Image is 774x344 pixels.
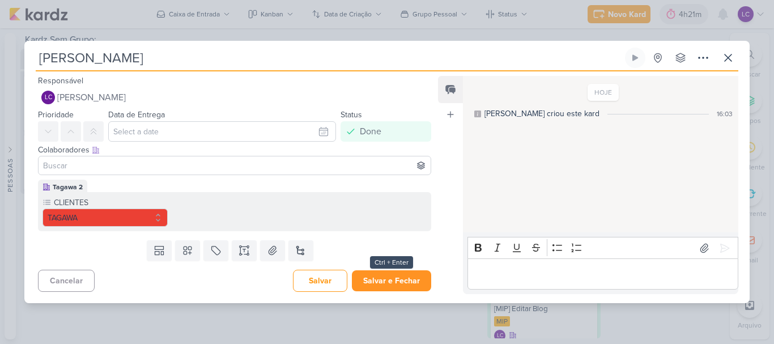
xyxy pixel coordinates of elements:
[108,110,165,120] label: Data de Entrega
[370,256,413,269] div: Ctrl + Enter
[53,197,168,209] label: CLIENTES
[38,76,83,86] label: Responsável
[360,125,381,138] div: Done
[42,209,168,227] button: TAGAWA
[341,110,362,120] label: Status
[484,108,599,120] div: [PERSON_NAME] criou este kard
[41,159,428,172] input: Buscar
[467,237,738,259] div: Editor toolbar
[38,87,431,108] button: LC [PERSON_NAME]
[38,144,431,156] div: Colaboradores
[341,121,431,142] button: Done
[38,110,74,120] label: Prioridade
[467,258,738,290] div: Editor editing area: main
[38,270,95,292] button: Cancelar
[53,182,83,192] div: Tagawa 2
[293,270,347,292] button: Salvar
[41,91,55,104] div: Laís Costa
[631,53,640,62] div: Ligar relógio
[45,95,52,101] p: LC
[36,48,623,68] input: Kard Sem Título
[352,270,431,291] button: Salvar e Fechar
[717,109,733,119] div: 16:03
[108,121,336,142] input: Select a date
[57,91,126,104] span: [PERSON_NAME]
